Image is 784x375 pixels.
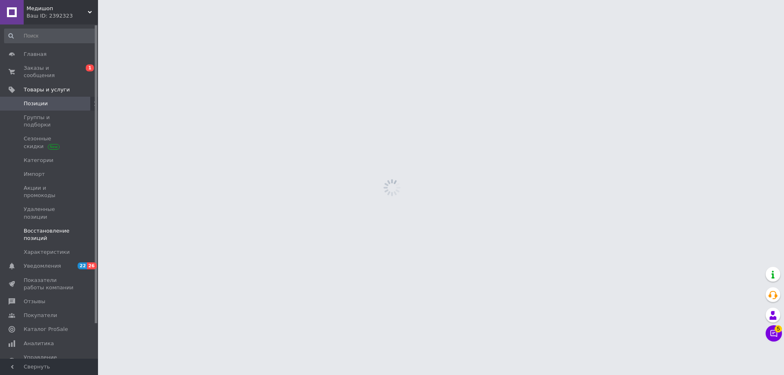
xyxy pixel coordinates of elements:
[24,171,45,178] span: Импорт
[27,12,98,20] div: Ваш ID: 2392323
[87,262,96,269] span: 26
[24,86,70,93] span: Товары и услуги
[766,325,782,342] button: Чат с покупателем5
[24,277,76,291] span: Показатели работы компании
[27,5,88,12] span: Медишоп
[24,64,76,79] span: Заказы и сообщения
[78,262,87,269] span: 22
[24,114,76,129] span: Группы и подборки
[24,184,76,199] span: Акции и промокоды
[24,135,76,150] span: Сезонные скидки
[775,325,782,333] span: 5
[24,298,45,305] span: Отзывы
[24,51,47,58] span: Главная
[24,157,53,164] span: Категории
[24,249,70,256] span: Характеристики
[4,29,96,43] input: Поиск
[24,206,76,220] span: Удаленные позиции
[24,340,54,347] span: Аналитика
[24,100,48,107] span: Позиции
[86,64,94,71] span: 1
[24,326,68,333] span: Каталог ProSale
[24,354,76,368] span: Управление сайтом
[24,312,57,319] span: Покупатели
[24,262,61,270] span: Уведомления
[24,227,76,242] span: Восстановление позиций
